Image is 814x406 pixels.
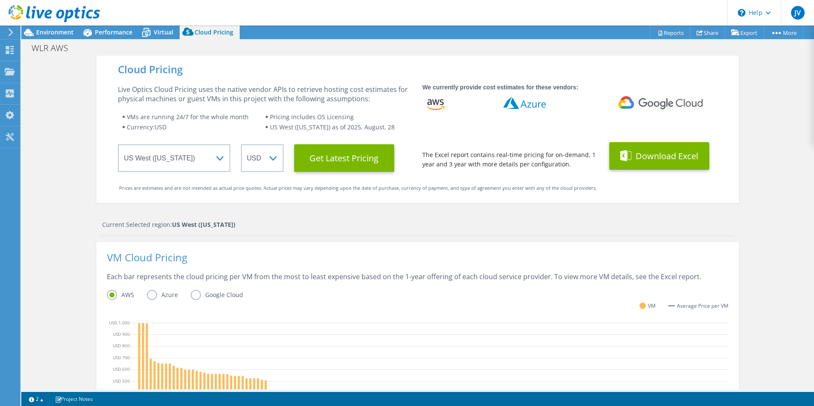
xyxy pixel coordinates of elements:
[109,319,130,325] text: USD 1,000
[95,28,132,36] span: Performance
[422,150,599,169] div: The Excel report contains real-time pricing for on-demand, 1 year and 3 year with more details pe...
[118,65,717,74] div: Cloud Pricing
[650,26,691,39] a: Reports
[28,43,81,53] h1: WLR AWS
[113,354,130,360] text: USD 700
[113,331,130,337] text: USD 900
[119,183,716,193] div: Prices are estimates and are not intended as actual price quotes. Actual prices may vary dependin...
[127,113,249,121] span: VMs are running 24/7 for the whole month
[609,142,709,170] button: Download Excel
[294,144,394,172] button: Get Latest Pricing
[154,28,173,36] span: Virtual
[270,113,354,121] span: Pricing includes OS Licensing
[690,26,725,39] a: Share
[195,28,233,36] span: Cloud Pricing
[677,301,728,311] span: Average Price per VM
[191,290,256,300] label: Google Cloud
[107,272,728,290] div: Each bar represents the cloud pricing per VM from the most to least expensive based on the 1-year...
[113,366,130,372] text: USD 600
[422,84,578,91] strong: We currently provide cost estimates for these vendors:
[791,6,805,20] span: JV
[725,26,764,39] a: Export
[49,394,99,404] a: Project Notes
[36,28,74,36] span: Environment
[270,123,395,131] span: US West ([US_STATE]) as of 2025, August, 28
[738,9,745,17] svg: \n
[764,26,803,39] a: More
[172,220,235,229] strong: US West ([US_STATE])
[648,301,656,311] span: VM
[113,343,130,349] text: USD 800
[147,290,191,300] label: Azure
[127,123,166,131] span: Currency: USD
[118,85,412,103] div: Live Optics Cloud Pricing uses the native vendor APIs to retrieve hosting cost estimates for phys...
[113,377,130,383] text: USD 500
[107,253,728,272] div: VM Cloud Pricing
[102,220,734,229] div: Current Selected region:
[107,290,147,300] label: AWS
[23,394,49,404] a: 2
